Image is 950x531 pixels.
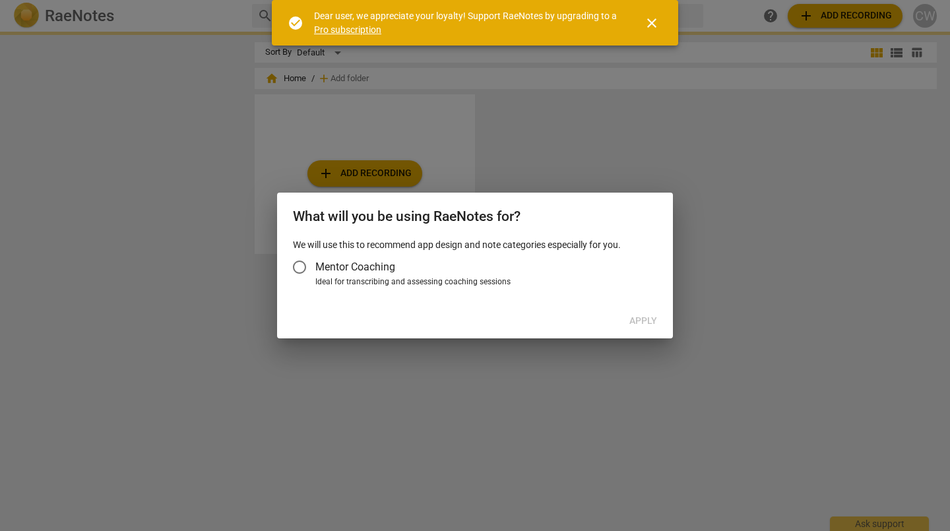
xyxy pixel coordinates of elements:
div: Ideal for transcribing and assessing coaching sessions [315,276,653,288]
a: Pro subscription [314,24,381,35]
p: We will use this to recommend app design and note categories especially for you. [293,238,657,252]
span: check_circle [288,15,303,31]
div: Dear user, we appreciate your loyalty! Support RaeNotes by upgrading to a [314,9,620,36]
span: Mentor Coaching [315,259,395,274]
span: close [644,15,660,31]
div: Account type [293,251,657,288]
button: Close [636,7,668,39]
h2: What will you be using RaeNotes for? [293,208,657,225]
